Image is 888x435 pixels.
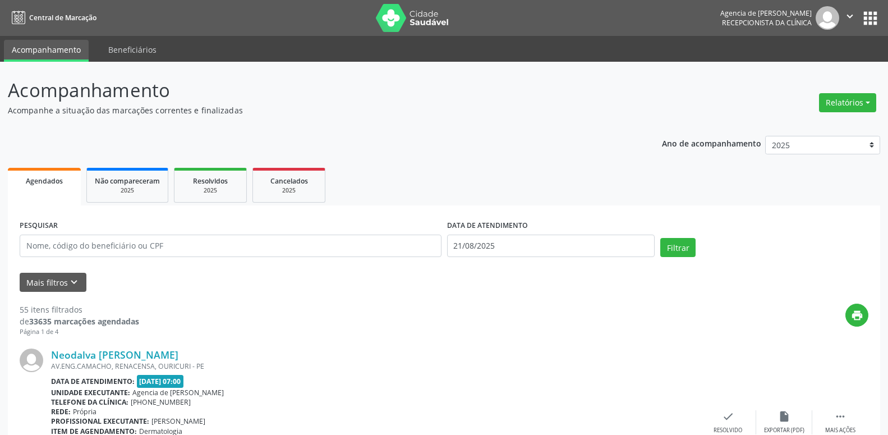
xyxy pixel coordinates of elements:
div: de [20,315,139,327]
div: Mais ações [825,427,855,434]
div: 2025 [95,186,160,195]
p: Acompanhamento [8,76,619,104]
a: Beneficiários [100,40,164,59]
span: Agendados [26,176,63,186]
a: Neodalva [PERSON_NAME] [51,349,178,361]
p: Ano de acompanhamento [662,136,761,150]
input: Selecione um intervalo [447,235,655,257]
span: Central de Marcação [29,13,96,22]
button: print [845,304,868,327]
button: Filtrar [660,238,696,257]
img: img [816,6,839,30]
label: DATA DE ATENDIMENTO [447,217,528,235]
span: [PHONE_NUMBER] [131,397,191,407]
input: Nome, código do beneficiário ou CPF [20,235,441,257]
div: Resolvido [714,427,742,434]
b: Profissional executante: [51,416,149,426]
b: Unidade executante: [51,388,130,397]
span: [PERSON_NAME] [151,416,205,426]
i:  [834,410,846,423]
i: check [722,410,734,423]
b: Rede: [51,407,71,416]
button: Mais filtroskeyboard_arrow_down [20,273,86,292]
div: 2025 [261,186,317,195]
span: Cancelados [270,176,308,186]
img: img [20,349,43,372]
i:  [844,10,856,22]
a: Acompanhamento [4,40,89,62]
strong: 33635 marcações agendadas [29,316,139,327]
span: [DATE] 07:00 [137,375,184,388]
div: Agencia de [PERSON_NAME] [720,8,812,18]
button:  [839,6,861,30]
button: apps [861,8,880,28]
div: Página 1 de 4 [20,327,139,337]
div: 2025 [182,186,238,195]
span: Agencia de [PERSON_NAME] [132,388,224,397]
a: Central de Marcação [8,8,96,27]
span: Recepcionista da clínica [722,18,812,28]
i: keyboard_arrow_down [68,276,80,289]
div: 55 itens filtrados [20,304,139,315]
span: Resolvidos [193,176,228,186]
span: Própria [73,407,96,416]
span: Não compareceram [95,176,160,186]
p: Acompanhe a situação das marcações correntes e finalizadas [8,104,619,116]
i: print [851,309,863,322]
b: Data de atendimento: [51,377,135,386]
label: PESQUISAR [20,217,58,235]
b: Telefone da clínica: [51,397,128,407]
div: Exportar (PDF) [764,427,804,434]
button: Relatórios [819,93,876,112]
div: AV.ENG.CAMACHO, RENACENSA, OURICURI - PE [51,361,700,371]
i: insert_drive_file [778,410,790,423]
